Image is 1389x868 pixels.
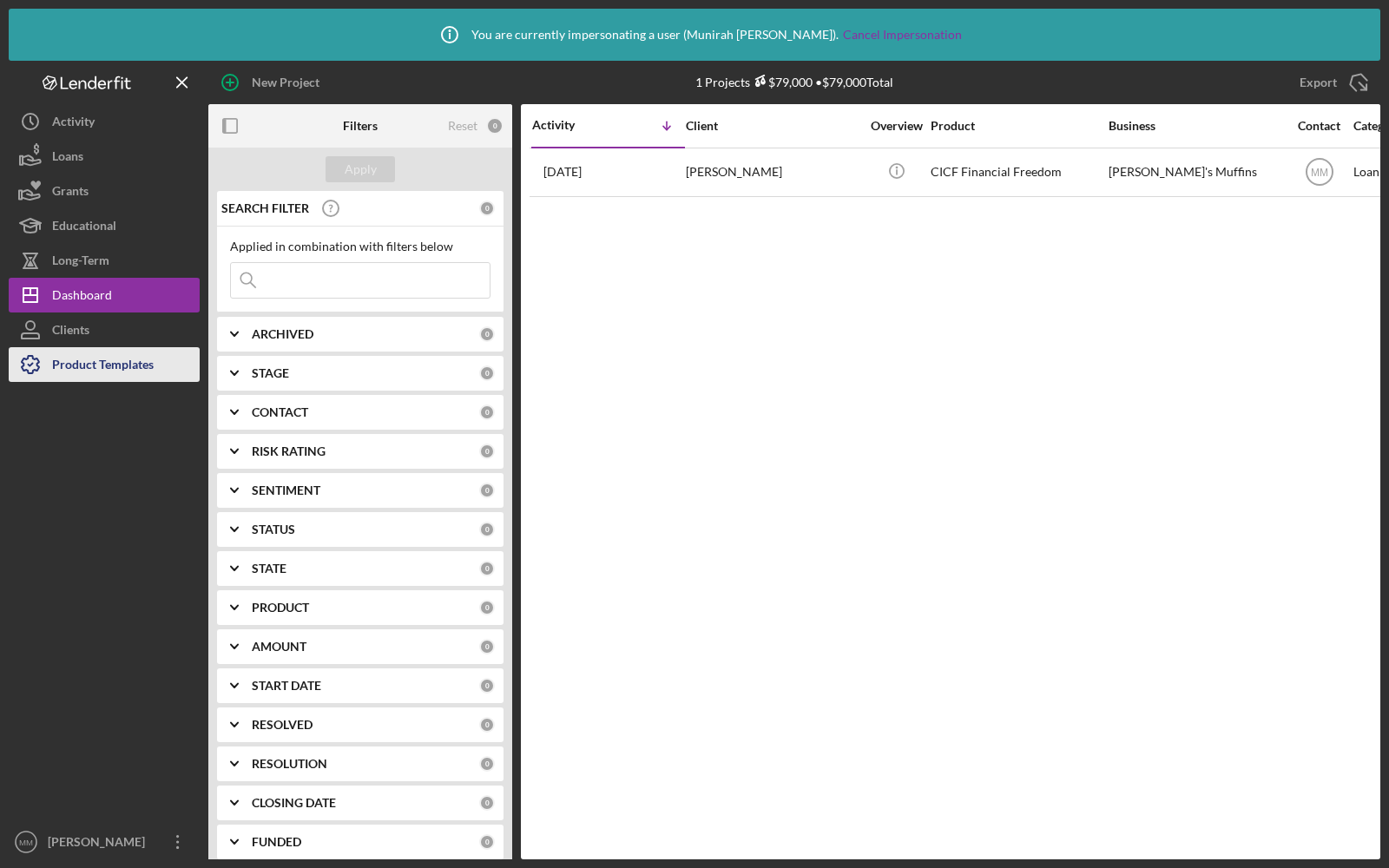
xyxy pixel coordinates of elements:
[479,717,495,733] div: 0
[52,243,109,282] div: Long-Term
[532,118,609,132] div: Activity
[52,104,95,143] div: Activity
[686,149,859,195] div: [PERSON_NAME]
[479,326,495,342] div: 0
[9,278,200,312] button: Dashboard
[479,561,495,576] div: 0
[479,795,495,811] div: 0
[343,119,378,133] b: Filters
[9,347,200,382] button: Product Templates
[252,679,321,693] b: START DATE
[208,65,337,100] button: New Project
[252,483,320,497] b: SENTIMENT
[1109,149,1282,195] div: [PERSON_NAME]'s Muffins
[864,119,929,133] div: Overview
[52,208,116,247] div: Educational
[52,312,89,352] div: Clients
[221,201,309,215] b: SEARCH FILTER
[479,404,495,420] div: 0
[479,522,495,537] div: 0
[479,639,495,654] div: 0
[479,756,495,772] div: 0
[1300,65,1337,100] div: Export
[448,119,477,133] div: Reset
[19,838,33,847] text: MM
[479,834,495,850] div: 0
[428,13,962,56] div: You are currently impersonating a user ( Munirah [PERSON_NAME] ).
[1282,65,1380,100] button: Export
[1311,167,1328,179] text: MM
[486,117,504,135] div: 0
[695,75,893,89] div: 1 Projects • $79,000 Total
[252,327,313,341] b: ARCHIVED
[1109,119,1282,133] div: Business
[252,523,295,536] b: STATUS
[931,119,1104,133] div: Product
[9,208,200,243] button: Educational
[1287,119,1352,133] div: Contact
[9,174,200,208] button: Grants
[479,444,495,459] div: 0
[479,678,495,694] div: 0
[52,174,89,213] div: Grants
[252,640,306,654] b: AMOUNT
[9,104,200,139] button: Activity
[931,149,1104,195] div: CICF Financial Freedom
[9,312,200,347] button: Clients
[252,366,289,380] b: STAGE
[9,825,200,859] button: MM[PERSON_NAME]
[479,600,495,615] div: 0
[252,796,336,810] b: CLOSING DATE
[479,365,495,381] div: 0
[52,347,154,386] div: Product Templates
[686,119,859,133] div: Client
[52,139,83,178] div: Loans
[230,240,490,253] div: Applied in combination with filters below
[345,156,377,182] div: Apply
[9,139,200,174] button: Loans
[252,562,286,575] b: STATE
[479,201,495,216] div: 0
[252,718,313,732] b: RESOLVED
[9,243,200,278] button: Long-Term
[326,156,395,182] button: Apply
[543,165,582,179] time: 2025-09-25 17:17
[52,278,112,317] div: Dashboard
[252,757,327,771] b: RESOLUTION
[252,444,326,458] b: RISK RATING
[252,65,319,100] div: New Project
[252,835,301,849] b: FUNDED
[750,75,813,89] div: $79,000
[843,28,962,42] a: Cancel Impersonation
[252,601,309,615] b: PRODUCT
[43,825,156,864] div: [PERSON_NAME]
[252,405,308,419] b: CONTACT
[479,483,495,498] div: 0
